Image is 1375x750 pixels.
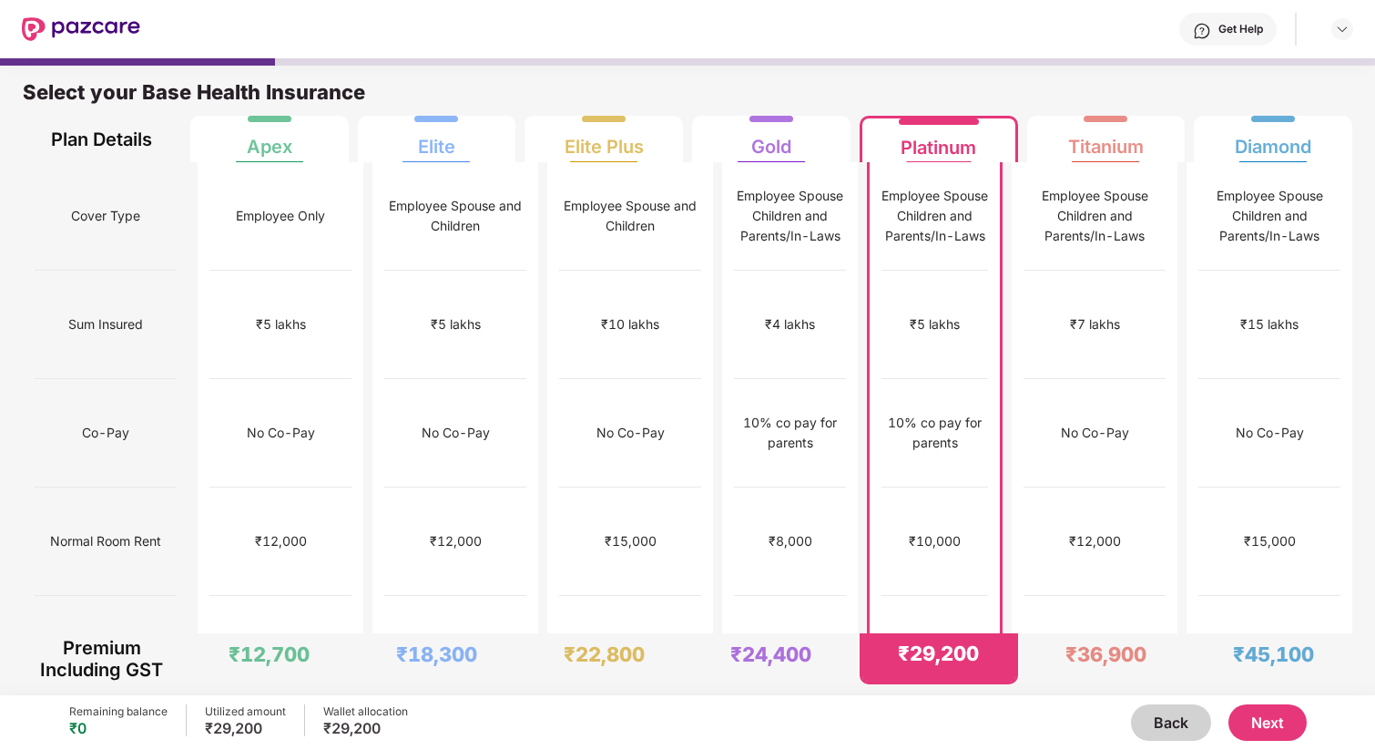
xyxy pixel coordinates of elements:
div: Employee Spouse Children and Parents/In-Laws [881,186,988,246]
div: ₹12,000 [1069,531,1121,551]
div: Platinum [901,122,976,159]
div: Plan Details [35,116,169,162]
span: Cover Type [71,199,140,233]
div: ₹15,000 [605,531,657,551]
span: Normal Room Rent [50,524,161,559]
div: ₹36,900 [1065,642,1146,667]
div: Employee Spouse Children and Parents/In-Laws [734,186,846,246]
div: ₹8,000 [769,531,812,551]
div: ₹18,300 [396,642,477,667]
div: No Co-Pay [1236,423,1304,443]
div: ₹5 lakhs [910,314,960,334]
div: Titanium [1068,121,1144,158]
div: ₹22,800 [564,642,645,667]
div: No Co-Pay [422,423,490,443]
div: ₹29,200 [898,641,979,666]
div: ₹15 lakhs [1240,314,1299,334]
div: Elite Plus [565,121,644,158]
div: Premium Including GST [35,633,169,684]
div: Gold [751,121,791,158]
div: Employee Only [236,206,325,226]
div: ₹29,200 [205,719,286,737]
div: Employee Spouse Children and Parents/In-Laws [1024,186,1166,246]
div: Employee Spouse and Children [384,196,526,236]
div: ₹12,000 [430,531,482,551]
div: ₹29,200 [323,719,408,737]
div: No Co-Pay [1061,423,1129,443]
div: ₹0 [69,719,168,737]
span: Sum Insured [68,307,143,342]
img: svg+xml;base64,PHN2ZyBpZD0iRHJvcGRvd24tMzJ4MzIiIHhtbG5zPSJodHRwOi8vd3d3LnczLm9yZy8yMDAwL3N2ZyIgd2... [1335,22,1350,36]
div: ₹10 lakhs [601,314,659,334]
div: ₹4 lakhs [765,314,815,334]
div: Select your Base Health Insurance [23,79,1352,116]
button: Next [1228,704,1307,741]
div: ₹12,700 [229,642,310,667]
div: ₹7 lakhs [1070,314,1120,334]
div: Employee Spouse Children and Parents/In-Laws [1198,186,1340,246]
div: Elite [418,121,455,158]
div: ₹5 lakhs [256,314,306,334]
div: No Co-Pay [596,423,665,443]
div: Utilized amount [205,704,286,719]
div: 10% co pay for parents [734,413,846,453]
div: ₹24,400 [730,642,811,667]
div: 10% co pay for parents [881,413,988,453]
div: ₹15,000 [1244,531,1296,551]
div: ₹5 lakhs [431,314,481,334]
div: ₹10,000 [909,531,961,551]
div: Apex [247,121,292,158]
div: ₹45,100 [1233,642,1314,667]
div: No Co-Pay [247,423,315,443]
div: Wallet allocation [323,704,408,719]
button: Back [1131,704,1211,741]
div: Remaining balance [69,704,168,719]
img: New Pazcare Logo [22,17,140,41]
div: Employee Spouse and Children [559,196,701,236]
span: [MEDICAL_DATA] Room Rent [35,622,177,677]
div: ₹12,000 [255,531,307,551]
div: Diamond [1235,121,1311,158]
span: Co-Pay [82,416,129,450]
img: svg+xml;base64,PHN2ZyBpZD0iSGVscC0zMngzMiIgeG1sbnM9Imh0dHA6Ly93d3cudzMub3JnLzIwMDAvc3ZnIiB3aWR0aD... [1193,22,1211,40]
div: Get Help [1218,22,1263,36]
